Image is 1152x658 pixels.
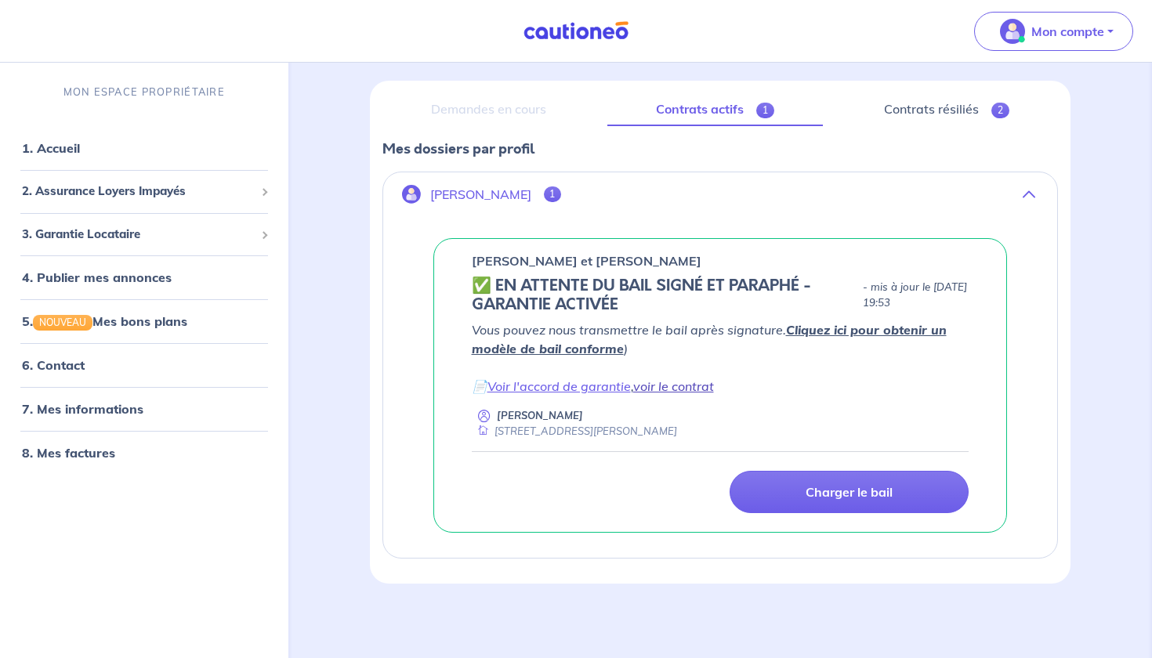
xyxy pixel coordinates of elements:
p: Mon compte [1031,22,1104,41]
span: 1 [544,186,562,202]
em: Vous pouvez nous transmettre le bail après signature. ) [472,322,947,356]
div: 1. Accueil [6,132,282,164]
div: 5.NOUVEAUMes bons plans [6,305,282,337]
span: 3. Garantie Locataire [22,226,255,244]
a: Charger le bail [730,471,969,513]
p: Mes dossiers par profil [382,139,1059,159]
span: 1 [756,103,774,118]
span: 2 [991,103,1009,118]
button: [PERSON_NAME]1 [383,175,1058,213]
a: 8. Mes factures [22,445,115,461]
img: Cautioneo [517,21,635,41]
div: state: CONTRACT-SIGNED, Context: IN-LANDLORD,IS-GL-CAUTION-IN-LANDLORD [472,277,969,314]
a: 7. Mes informations [22,401,143,417]
a: voir le contrat [633,378,714,394]
p: - mis à jour le [DATE] 19:53 [863,280,969,311]
a: 6. Contact [22,357,85,373]
div: 7. Mes informations [6,393,282,425]
div: 4. Publier mes annonces [6,262,282,293]
img: illu_account.svg [402,185,421,204]
p: [PERSON_NAME] [430,187,531,202]
a: Contrats résiliés2 [835,93,1058,126]
a: Voir l'accord de garantie [487,378,631,394]
a: 4. Publier mes annonces [22,269,172,285]
p: Charger le bail [806,484,893,500]
div: 2. Assurance Loyers Impayés [6,176,282,207]
div: 6. Contact [6,349,282,381]
p: MON ESPACE PROPRIÉTAIRE [63,85,225,99]
div: 3. Garantie Locataire [6,219,282,250]
h5: ✅️️️ EN ATTENTE DU BAIL SIGNÉ ET PARAPHÉ - GARANTIE ACTIVÉE [472,277,857,314]
button: illu_account_valid_menu.svgMon compte [974,12,1133,51]
span: 2. Assurance Loyers Impayés [22,183,255,201]
p: [PERSON_NAME] et [PERSON_NAME] [472,251,701,270]
img: illu_account_valid_menu.svg [1000,19,1025,44]
a: 1. Accueil [22,140,80,156]
em: 📄 , [472,378,714,394]
div: [STREET_ADDRESS][PERSON_NAME] [472,424,677,439]
a: 5.NOUVEAUMes bons plans [22,313,187,329]
div: 8. Mes factures [6,437,282,468]
a: Contrats actifs1 [607,93,823,126]
p: [PERSON_NAME] [497,408,583,423]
